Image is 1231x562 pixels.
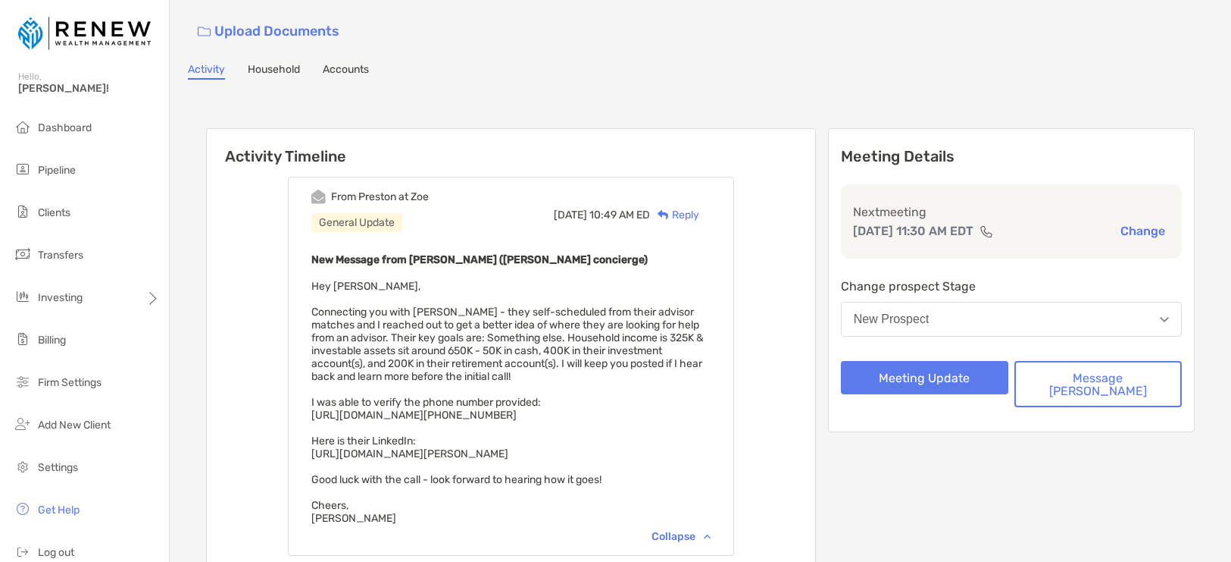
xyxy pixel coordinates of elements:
[38,291,83,304] span: Investing
[979,225,993,237] img: communication type
[14,118,32,136] img: dashboard icon
[704,534,711,538] img: Chevron icon
[14,457,32,476] img: settings icon
[854,312,929,326] div: New Prospect
[38,206,70,219] span: Clients
[38,461,78,474] span: Settings
[841,147,1182,166] p: Meeting Details
[248,63,300,80] a: Household
[38,504,80,516] span: Get Help
[14,245,32,263] img: transfers icon
[841,277,1182,296] p: Change prospect Stage
[38,121,92,134] span: Dashboard
[311,190,326,204] img: Event icon
[14,160,32,178] img: pipeline icon
[651,530,711,543] div: Collapse
[311,213,402,232] div: General Update
[14,372,32,391] img: firm-settings icon
[14,415,32,433] img: add_new_client icon
[554,209,587,221] span: [DATE]
[14,203,32,221] img: clients icon
[188,63,225,80] a: Activity
[38,546,74,559] span: Log out
[650,207,699,223] div: Reply
[841,361,1008,394] button: Meeting Update
[207,129,815,165] h6: Activity Timeline
[18,82,160,95] span: [PERSON_NAME]!
[14,500,32,518] img: get-help icon
[311,280,704,525] span: Hey [PERSON_NAME], Connecting you with [PERSON_NAME] - they self-scheduled from their advisor mat...
[38,376,102,389] span: Firm Settings
[1116,223,1170,239] button: Change
[853,221,973,240] p: [DATE] 11:30 AM EDT
[38,419,111,432] span: Add New Client
[198,27,211,37] img: button icon
[188,15,349,48] a: Upload Documents
[331,190,429,203] div: From Preston at Zoe
[323,63,369,80] a: Accounts
[841,302,1182,337] button: New Prospect
[38,249,83,262] span: Transfers
[1160,317,1169,322] img: Open dropdown arrow
[38,164,76,177] span: Pipeline
[589,209,650,221] span: 10:49 AM ED
[14,330,32,348] img: billing icon
[853,203,1170,221] p: Next meeting
[14,542,32,560] img: logout icon
[18,6,151,61] img: Zoe Logo
[14,287,32,306] img: investing icon
[1014,361,1182,407] button: Message [PERSON_NAME]
[38,334,66,347] span: Billing
[311,253,648,266] b: New Message from [PERSON_NAME] ([PERSON_NAME] concierge)
[658,210,669,220] img: Reply icon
